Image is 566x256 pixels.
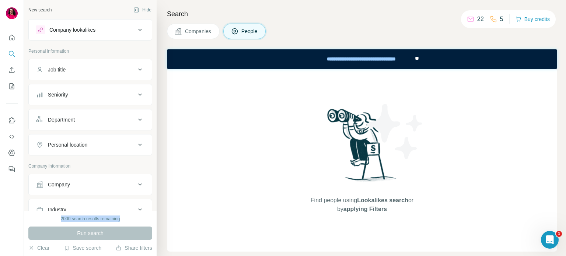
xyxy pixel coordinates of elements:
div: Department [48,116,75,123]
div: 2000 search results remaining [61,215,120,222]
button: Hide [128,4,157,15]
button: Dashboard [6,146,18,159]
div: Industry [48,206,66,213]
button: Save search [64,244,101,252]
span: 1 [556,231,562,237]
img: Avatar [6,7,18,19]
span: applying Filters [343,206,387,212]
button: Company lookalikes [29,21,152,39]
p: 5 [500,15,503,24]
p: Personal information [28,48,152,55]
span: People [241,28,258,35]
img: Surfe Illustration - Woman searching with binoculars [324,107,401,189]
div: Personal location [48,141,87,148]
button: Quick start [6,31,18,44]
button: My lists [6,80,18,93]
button: Department [29,111,152,129]
iframe: Intercom live chat [541,231,559,249]
iframe: Banner [167,49,557,69]
button: Buy credits [516,14,550,24]
button: Use Surfe API [6,130,18,143]
button: Use Surfe on LinkedIn [6,114,18,127]
h4: Search [167,9,557,19]
span: Find people using or by [303,196,421,214]
div: Company lookalikes [49,26,95,34]
button: Search [6,47,18,60]
button: Personal location [29,136,152,154]
p: Company information [28,163,152,169]
button: Clear [28,244,49,252]
div: Company [48,181,70,188]
button: Industry [29,201,152,218]
button: Feedback [6,162,18,176]
div: Job title [48,66,66,73]
button: Seniority [29,86,152,104]
img: Surfe Illustration - Stars [362,98,429,165]
span: Lookalikes search [357,197,408,203]
div: New search [28,7,52,13]
button: Company [29,176,152,193]
button: Share filters [116,244,152,252]
p: 22 [477,15,484,24]
button: Enrich CSV [6,63,18,77]
div: Seniority [48,91,68,98]
span: Companies [185,28,212,35]
button: Job title [29,61,152,78]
